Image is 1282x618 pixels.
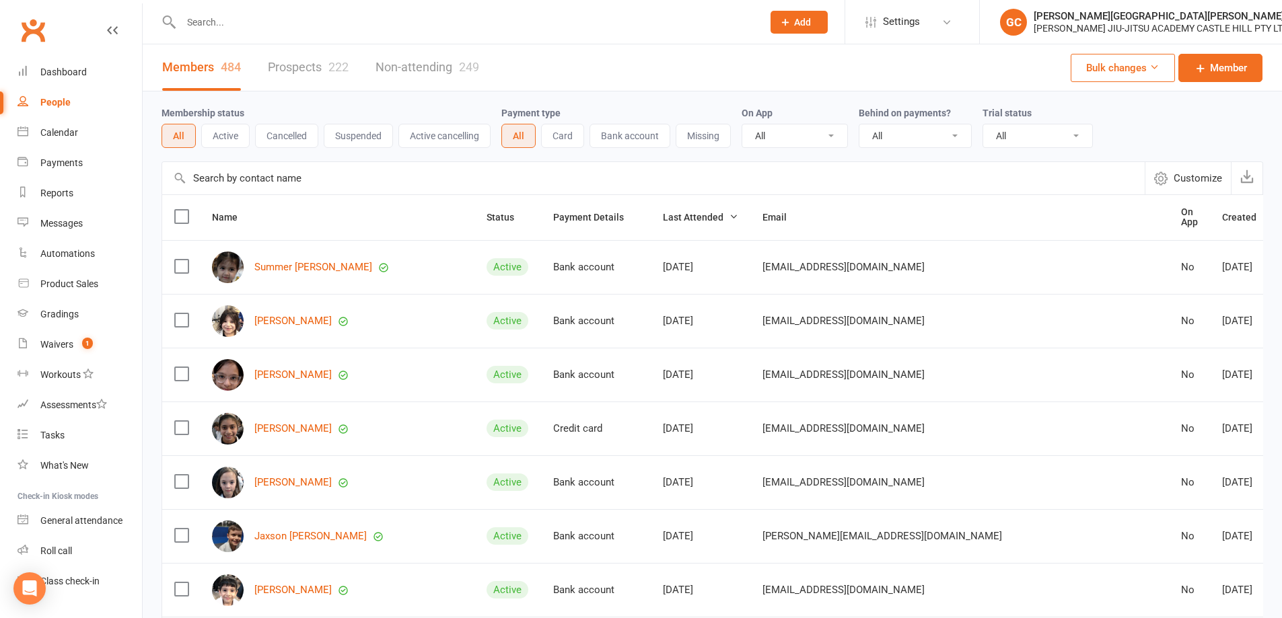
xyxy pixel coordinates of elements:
div: Workouts [40,369,81,380]
div: Active [487,258,528,276]
div: Dashboard [40,67,87,77]
div: [DATE] [663,315,738,327]
div: [DATE] [1222,369,1271,381]
a: [PERSON_NAME] [254,315,332,327]
label: Membership status [162,108,244,118]
button: Suspended [324,124,393,148]
div: [DATE] [663,531,738,542]
div: Class check-in [40,576,100,586]
button: All [501,124,536,148]
div: General attendance [40,515,122,526]
div: GC [1000,9,1027,36]
a: People [17,87,142,118]
div: [DATE] [663,262,738,273]
div: Bank account [553,584,639,596]
button: Created [1222,209,1271,225]
span: Add [794,17,811,28]
button: Customize [1145,162,1231,194]
button: Missing [676,124,731,148]
button: Add [771,11,828,34]
button: Card [541,124,584,148]
button: Bulk changes [1071,54,1175,82]
button: Email [762,209,802,225]
label: Payment type [501,108,561,118]
span: Customize [1174,170,1222,186]
div: [DATE] [1222,315,1271,327]
a: Messages [17,208,142,239]
span: Created [1222,212,1271,223]
span: [EMAIL_ADDRESS][DOMAIN_NAME] [762,254,925,280]
a: Members484 [162,44,241,91]
a: Class kiosk mode [17,566,142,596]
input: Search... [177,13,753,32]
span: 1 [82,338,93,349]
a: [PERSON_NAME] [254,423,332,434]
button: Status [487,209,529,225]
input: Search by contact name [162,162,1145,194]
div: No [1181,477,1198,488]
span: Member [1210,60,1247,76]
div: [DATE] [1222,423,1271,434]
div: Roll call [40,545,72,556]
div: [DATE] [1222,531,1271,542]
div: Bank account [553,531,639,542]
div: [DATE] [1222,477,1271,488]
a: Clubworx [16,13,50,47]
div: Active [487,420,528,437]
a: Workouts [17,360,142,390]
div: Calendar [40,127,78,138]
a: Automations [17,239,142,269]
div: No [1181,531,1198,542]
div: Reports [40,188,73,198]
span: [EMAIL_ADDRESS][DOMAIN_NAME] [762,308,925,334]
div: Open Intercom Messenger [13,572,46,605]
button: Active [201,124,250,148]
div: No [1181,262,1198,273]
div: No [1181,423,1198,434]
a: Calendar [17,118,142,148]
div: [DATE] [663,584,738,596]
label: Trial status [983,108,1032,118]
span: [EMAIL_ADDRESS][DOMAIN_NAME] [762,469,925,495]
div: Active [487,527,528,545]
span: Status [487,212,529,223]
a: Payments [17,148,142,178]
a: Non-attending249 [376,44,479,91]
a: Jaxson [PERSON_NAME] [254,531,367,542]
div: Payments [40,157,83,168]
a: Summer [PERSON_NAME] [254,262,372,273]
span: Email [762,212,802,223]
div: Messages [40,218,83,229]
div: [DATE] [663,369,738,381]
a: [PERSON_NAME] [254,584,332,596]
button: Active cancelling [398,124,491,148]
button: Payment Details [553,209,639,225]
button: Bank account [590,124,670,148]
div: [DATE] [1222,584,1271,596]
div: Bank account [553,369,639,381]
button: All [162,124,196,148]
div: 222 [328,60,349,74]
a: Product Sales [17,269,142,299]
div: Active [487,581,528,598]
div: Gradings [40,309,79,319]
div: What's New [40,460,89,471]
a: Reports [17,178,142,208]
a: Gradings [17,299,142,330]
button: Last Attended [663,209,738,225]
span: [PERSON_NAME][EMAIL_ADDRESS][DOMAIN_NAME] [762,523,1002,549]
a: Prospects222 [268,44,349,91]
a: General attendance kiosk mode [17,506,142,536]
a: Tasks [17,420,142,451]
a: [PERSON_NAME] [254,369,332,381]
div: No [1181,315,1198,327]
button: Cancelled [255,124,318,148]
a: Member [1178,54,1262,82]
a: [PERSON_NAME] [254,477,332,488]
div: Tasks [40,430,65,440]
a: Assessments [17,390,142,420]
div: Product Sales [40,278,98,289]
span: Settings [883,7,920,37]
div: Credit card [553,423,639,434]
a: What's New [17,451,142,481]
